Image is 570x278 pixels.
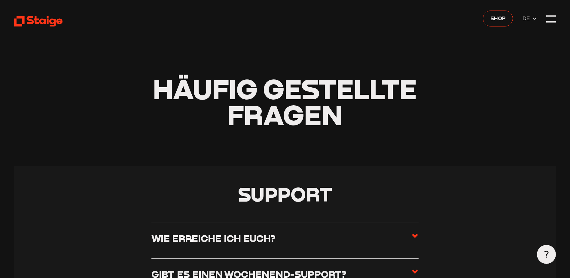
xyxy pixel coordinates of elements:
[490,14,506,22] span: Shop
[483,11,513,26] a: Shop
[151,232,276,244] h3: Wie erreiche ich euch?
[523,14,532,23] span: DE
[153,72,417,131] span: Häufig gestellte Fragen
[238,182,332,206] span: Support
